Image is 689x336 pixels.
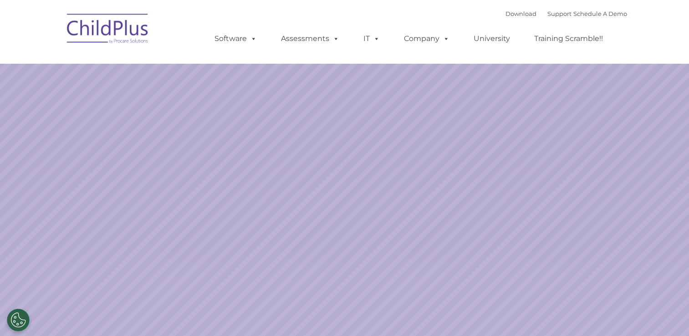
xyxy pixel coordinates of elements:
[272,30,348,48] a: Assessments
[505,10,627,17] font: |
[395,30,459,48] a: Company
[573,10,627,17] a: Schedule A Demo
[205,30,266,48] a: Software
[464,30,519,48] a: University
[525,30,612,48] a: Training Scramble!!
[354,30,389,48] a: IT
[505,10,536,17] a: Download
[62,7,153,53] img: ChildPlus by Procare Solutions
[7,309,30,331] button: Cookies Settings
[547,10,572,17] a: Support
